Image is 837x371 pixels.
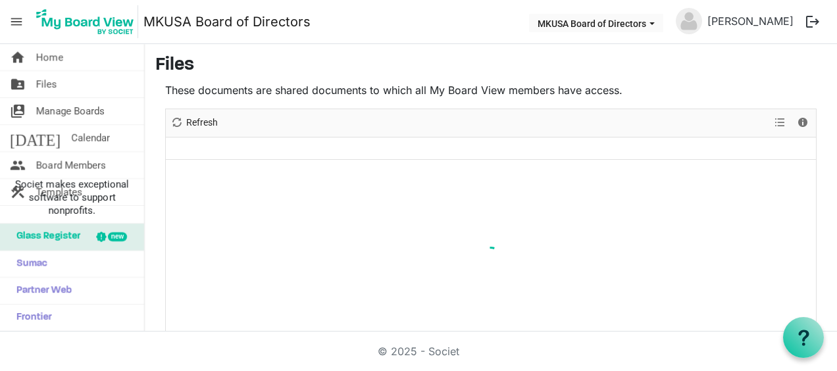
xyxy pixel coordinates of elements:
span: menu [4,9,29,34]
span: Home [36,44,63,70]
span: home [10,44,26,70]
span: Manage Boards [36,98,105,124]
p: These documents are shared documents to which all My Board View members have access. [165,82,817,98]
a: © 2025 - Societ [378,345,459,358]
button: MKUSA Board of Directors dropdownbutton [529,14,663,32]
h3: Files [155,55,826,77]
span: Frontier [10,305,52,331]
a: MKUSA Board of Directors [143,9,311,35]
button: logout [799,8,826,36]
span: Societ makes exceptional software to support nonprofits. [6,178,138,217]
span: Glass Register [10,224,80,250]
span: people [10,152,26,178]
div: new [108,232,127,241]
span: [DATE] [10,125,61,151]
a: My Board View Logo [32,5,143,38]
span: Calendar [71,125,110,151]
span: Files [36,71,57,97]
img: My Board View Logo [32,5,138,38]
a: [PERSON_NAME] [702,8,799,34]
span: Board Members [36,152,106,178]
span: Sumac [10,251,47,277]
img: no-profile-picture.svg [676,8,702,34]
span: switch_account [10,98,26,124]
span: folder_shared [10,71,26,97]
span: Partner Web [10,278,72,304]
